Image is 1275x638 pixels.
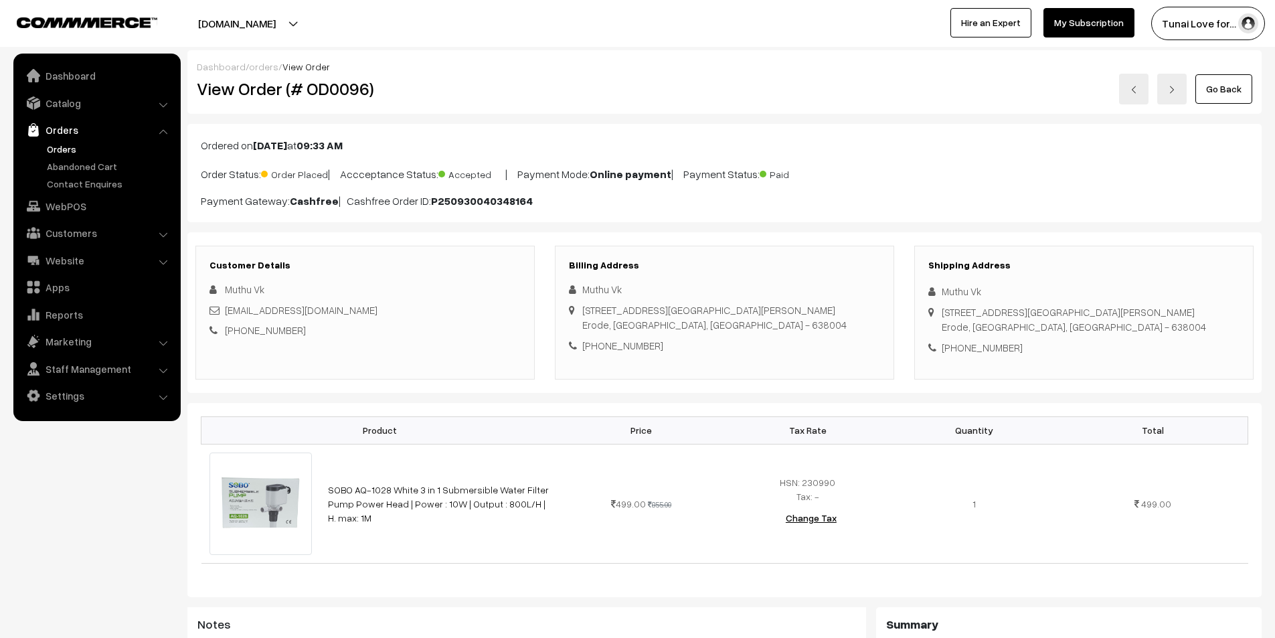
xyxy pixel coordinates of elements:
img: 51OfmzT6YiL._SL1024_.jpg [209,453,313,556]
a: Dashboard [17,64,176,88]
a: orders [249,61,278,72]
a: Abandoned Cart [44,159,176,173]
span: Paid [760,164,827,181]
p: Order Status: | Accceptance Status: | Payment Mode: | Payment Status: [201,164,1248,182]
h3: Billing Address [569,260,880,271]
th: Total [1057,416,1248,444]
p: Ordered on at [201,137,1248,153]
th: Tax Rate [724,416,891,444]
b: [DATE] [253,139,287,152]
strike: 855.00 [648,500,671,509]
h3: Customer Details [209,260,521,271]
a: Customers [17,221,176,245]
img: left-arrow.png [1130,86,1138,94]
a: My Subscription [1043,8,1134,37]
a: Settings [17,384,176,408]
a: Reports [17,303,176,327]
button: Tunai Love for… [1151,7,1265,40]
img: right-arrow.png [1168,86,1176,94]
h3: Notes [197,617,856,632]
span: 1 [972,498,976,509]
div: [PHONE_NUMBER] [569,338,880,353]
a: Hire an Expert [950,8,1031,37]
a: Apps [17,275,176,299]
a: Catalog [17,91,176,115]
button: Change Tax [775,503,847,533]
a: Contact Enquires [44,177,176,191]
a: COMMMERCE [17,13,134,29]
a: Orders [44,142,176,156]
button: [DOMAIN_NAME] [151,7,323,40]
a: WebPOS [17,194,176,218]
div: Muthu Vk [569,282,880,297]
span: HSN: 230990 Tax: - [780,477,835,502]
a: Go Back [1195,74,1252,104]
a: Dashboard [197,61,246,72]
a: Website [17,248,176,272]
span: View Order [282,61,330,72]
div: [STREET_ADDRESS][GEOGRAPHIC_DATA][PERSON_NAME] Erode, [GEOGRAPHIC_DATA], [GEOGRAPHIC_DATA] - 638004 [942,305,1206,335]
img: user [1238,13,1258,33]
div: Muthu Vk [928,284,1240,299]
span: Muthu Vk [225,283,264,295]
span: Accepted [438,164,505,181]
p: Payment Gateway: | Cashfree Order ID: [201,193,1248,209]
h3: Summary [886,617,1252,632]
b: Online payment [590,167,671,181]
th: Product [201,416,558,444]
a: Staff Management [17,357,176,381]
a: [EMAIL_ADDRESS][DOMAIN_NAME] [225,304,377,316]
a: SOBO AQ-1028 White 3 in 1 Submersible Water Filter Pump Power Head | Power : 10W | Output : 800L/... [328,484,549,524]
div: / / [197,60,1252,74]
b: P250930040348164 [431,194,533,208]
h2: View Order (# OD0096) [197,78,535,99]
img: COMMMERCE [17,17,157,27]
span: 499.00 [1141,498,1171,509]
th: Price [558,416,725,444]
div: [PHONE_NUMBER] [928,340,1240,355]
a: [PHONE_NUMBER] [225,324,306,336]
span: Order Placed [261,164,328,181]
span: 499.00 [611,498,646,509]
div: [STREET_ADDRESS][GEOGRAPHIC_DATA][PERSON_NAME] Erode, [GEOGRAPHIC_DATA], [GEOGRAPHIC_DATA] - 638004 [582,303,847,333]
h3: Shipping Address [928,260,1240,271]
a: Marketing [17,329,176,353]
b: Cashfree [290,194,339,208]
b: 09:33 AM [296,139,343,152]
th: Quantity [891,416,1057,444]
a: Orders [17,118,176,142]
